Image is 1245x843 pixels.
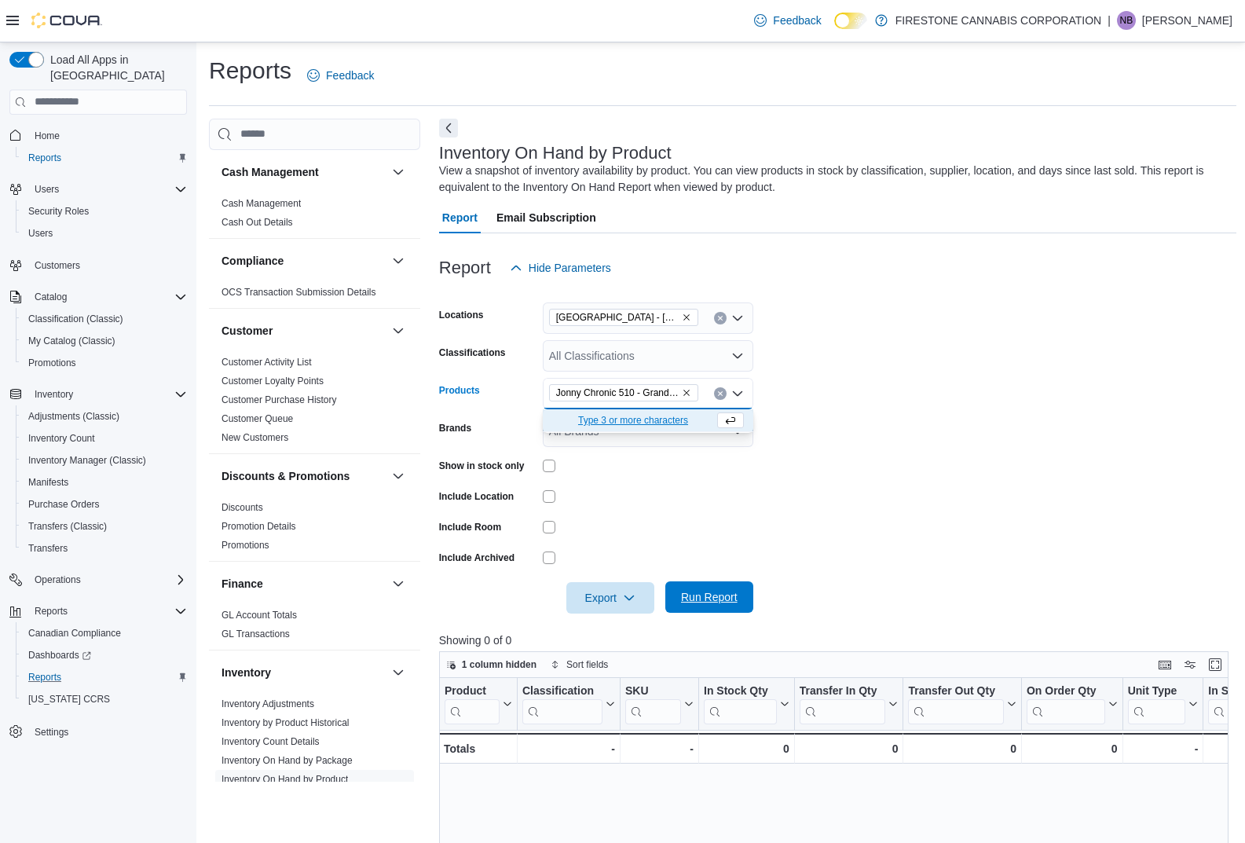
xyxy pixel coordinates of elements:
[22,354,82,372] a: Promotions
[28,288,73,306] button: Catalog
[222,357,312,368] a: Customer Activity List
[222,286,376,299] span: OCS Transaction Submission Details
[576,582,645,614] span: Export
[389,163,408,181] button: Cash Management
[496,202,596,233] span: Email Subscription
[222,375,324,387] span: Customer Loyalty Points
[731,350,744,362] button: Open list of options
[389,574,408,593] button: Finance
[28,126,187,145] span: Home
[834,29,835,30] span: Dark Mode
[625,684,681,724] div: SKU URL
[439,346,506,359] label: Classifications
[439,144,672,163] h3: Inventory On Hand by Product
[222,755,353,766] a: Inventory On Hand by Package
[16,449,193,471] button: Inventory Manager (Classic)
[222,216,293,229] span: Cash Out Details
[3,600,193,622] button: Reports
[439,460,525,472] label: Show in stock only
[22,354,187,372] span: Promotions
[28,721,187,741] span: Settings
[1155,655,1174,674] button: Keyboard shortcuts
[22,148,68,167] a: Reports
[22,473,187,492] span: Manifests
[3,569,193,591] button: Operations
[326,68,374,83] span: Feedback
[222,628,290,640] span: GL Transactions
[16,622,193,644] button: Canadian Compliance
[22,310,187,328] span: Classification (Classic)
[16,537,193,559] button: Transfers
[209,498,420,561] div: Discounts & Promotions
[439,163,1229,196] div: View a snapshot of inventory availability by product. You can view products in stock by classific...
[3,178,193,200] button: Users
[389,321,408,340] button: Customer
[556,385,679,401] span: Jonny Chronic 510 - Granddaddy Purple Liquid Diamonds (1g - Vape Cartridge)
[566,658,608,671] span: Sort fields
[908,684,1016,724] button: Transfer Out Qty
[439,521,501,533] label: Include Room
[566,582,654,614] button: Export
[222,287,376,298] a: OCS Transaction Submission Details
[28,723,75,742] a: Settings
[28,454,146,467] span: Inventory Manager (Classic)
[704,739,789,758] div: 0
[222,164,386,180] button: Cash Management
[439,309,484,321] label: Locations
[1108,11,1111,30] p: |
[222,431,288,444] span: New Customers
[714,387,727,400] button: Clear input
[389,663,408,682] button: Inventory
[28,255,187,275] span: Customers
[704,684,777,698] div: In Stock Qty
[222,773,348,786] span: Inventory On Hand by Product
[439,384,480,397] label: Products
[28,432,95,445] span: Inventory Count
[16,644,193,666] a: Dashboards
[22,690,187,709] span: Washington CCRS
[799,684,885,698] div: Transfer In Qty
[522,684,602,698] div: Classification
[222,629,290,640] a: GL Transactions
[222,539,269,552] span: Promotions
[22,517,187,536] span: Transfers (Classic)
[16,515,193,537] button: Transfers (Classic)
[681,589,738,605] span: Run Report
[543,409,753,432] div: Choose from the following options
[439,490,514,503] label: Include Location
[22,202,187,221] span: Security Roles
[714,312,727,324] button: Clear input
[28,602,187,621] span: Reports
[222,197,301,210] span: Cash Management
[503,252,617,284] button: Hide Parameters
[439,422,471,434] label: Brands
[16,493,193,515] button: Purchase Orders
[522,684,615,724] button: Classification
[209,353,420,453] div: Customer
[222,698,314,710] span: Inventory Adjustments
[35,605,68,618] span: Reports
[834,13,867,29] input: Dark Mode
[1117,11,1136,30] div: nichol babiak
[28,498,100,511] span: Purchase Orders
[1181,655,1199,674] button: Display options
[1206,655,1225,674] button: Enter fullscreen
[222,717,350,729] span: Inventory by Product Historical
[22,517,113,536] a: Transfers (Classic)
[222,412,293,425] span: Customer Queue
[222,501,263,514] span: Discounts
[16,200,193,222] button: Security Roles
[209,283,420,308] div: Compliance
[439,632,1236,648] p: Showing 0 of 0
[22,495,187,514] span: Purchase Orders
[28,288,187,306] span: Catalog
[462,658,536,671] span: 1 column hidden
[16,688,193,710] button: [US_STATE] CCRS
[222,502,263,513] a: Discounts
[28,227,53,240] span: Users
[28,649,91,662] span: Dashboards
[22,451,152,470] a: Inventory Manager (Classic)
[22,429,187,448] span: Inventory Count
[31,13,102,28] img: Cova
[445,684,512,724] button: Product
